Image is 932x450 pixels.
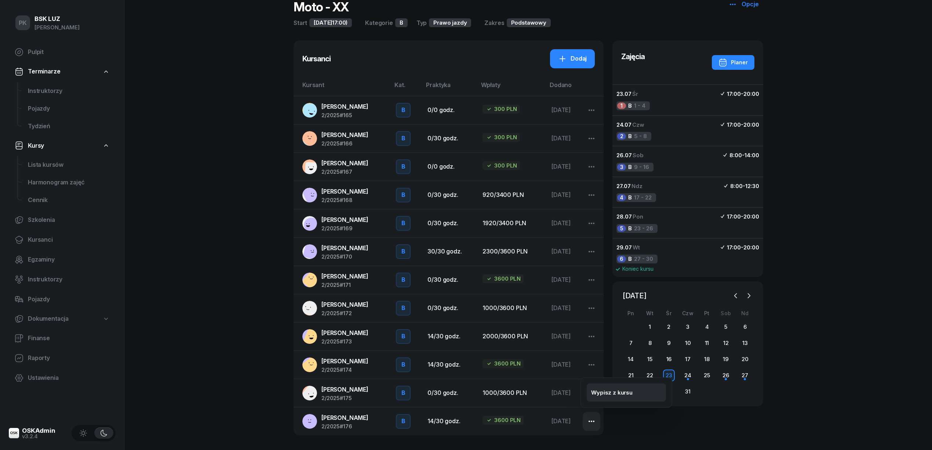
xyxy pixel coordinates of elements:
div: 26 [720,370,732,381]
div: B [395,18,408,27]
a: Terminarze [9,63,116,80]
div: - [727,120,759,130]
button: 28.07Pon17:00-20:005B23 - 26 [612,207,764,238]
span: #172 [340,310,352,316]
div: 2 [617,133,626,140]
div: Podstawowy [507,18,551,27]
a: [PERSON_NAME]2/2025#174 [302,357,384,373]
div: 15 [644,353,656,365]
span: B [628,254,632,264]
span: [PERSON_NAME] [321,386,368,393]
span: 2300/3600 PLN [483,248,528,255]
div: 24 [682,370,694,381]
span: Koniec kursu [622,266,654,271]
span: 20:00 [743,244,759,251]
div: 27 - 30 [616,255,658,263]
span: 29.07 [616,244,632,251]
div: B [398,161,408,173]
div: - [729,151,759,160]
div: 2 [663,321,675,333]
a: Egzaminy [9,251,116,269]
div: 9 - 16 [616,163,654,172]
div: [DATE] [551,303,577,313]
span: 14:00 [744,152,759,159]
div: 30 [624,324,630,330]
div: 3600 PLN [483,274,524,283]
span: #168 [340,197,352,203]
button: B [396,357,411,372]
a: [PERSON_NAME]2/2025#173 [302,328,384,345]
td: 14/30 godz. [422,350,477,379]
div: 16 [663,353,675,365]
div: - [727,89,759,99]
div: Śr [659,310,678,316]
div: 300 PLN [483,133,520,142]
a: [PERSON_NAME]2/2025#167 [302,159,384,175]
span: 28.07 [616,213,632,220]
button: B [396,131,411,146]
div: 1 - 4 [616,101,650,110]
a: Finanse [9,329,116,347]
div: 18 [701,353,713,365]
span: 20:00 [743,213,759,220]
div: 2/2025 [321,226,368,231]
td: 0/30 godz. [422,294,477,322]
span: [DATE]17:00) [314,18,347,28]
div: B [398,302,408,314]
div: 1 [644,321,656,333]
a: [PERSON_NAME]2/2025#168 [302,187,384,203]
button: 27.07Ndz8:00-12:304B17 - 22 [612,177,764,208]
span: B [628,193,632,202]
span: Raporty [28,353,110,363]
span: [PERSON_NAME] [321,414,368,421]
button: B [396,103,411,118]
span: [PERSON_NAME] [321,301,368,308]
td: 0/0 godz. [422,96,477,124]
th: Praktyka [422,80,477,96]
span: B [628,101,632,111]
span: 17:00 [727,121,741,128]
td: 0/30 godz. [422,266,477,294]
a: Lista kursów [22,156,116,174]
div: [DATE] [551,219,577,228]
span: [PERSON_NAME] [321,357,368,365]
a: Instruktorzy [9,271,116,288]
div: v3.2.4 [22,433,55,439]
div: [DATE] [551,332,577,341]
a: Tydzień [22,117,116,135]
button: B [396,329,411,344]
span: [PERSON_NAME] [321,273,368,280]
div: 22 [644,370,656,381]
div: Pt [698,310,717,316]
div: 2/2025 [321,198,368,203]
span: Ustawienia [28,373,110,383]
th: Kursant [294,80,390,96]
div: B [398,274,408,286]
div: 2/2025 [321,311,368,316]
div: BSK LUZ [34,15,80,22]
td: 14/30 godz. [422,407,477,435]
div: 5 [720,321,732,333]
button: 29.07Wt17:00-20:006B27 - 30Koniec kursu [612,238,764,278]
td: 0/30 godz. [422,124,477,152]
a: Szkolenia [9,211,116,229]
div: B [398,132,408,145]
span: 1920/3400 PLN [483,219,526,227]
button: B [396,244,411,259]
span: 17:00 [727,213,741,220]
span: Lista kursów [28,160,110,170]
a: Harmonogram zajęć [22,174,116,191]
div: 2/2025 [321,424,368,429]
span: Pojazdy [28,295,110,304]
div: Moto - XX [294,1,349,14]
span: Kursy [28,141,44,150]
span: [PERSON_NAME] [321,244,368,252]
span: Śr [632,90,638,97]
div: [DATE] [551,417,577,426]
div: 19 [720,353,732,365]
span: [PERSON_NAME] [321,329,368,336]
div: 300 PLN [483,105,520,114]
div: Wt [640,310,659,316]
div: 17 [682,353,694,365]
div: 6 [739,321,751,333]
